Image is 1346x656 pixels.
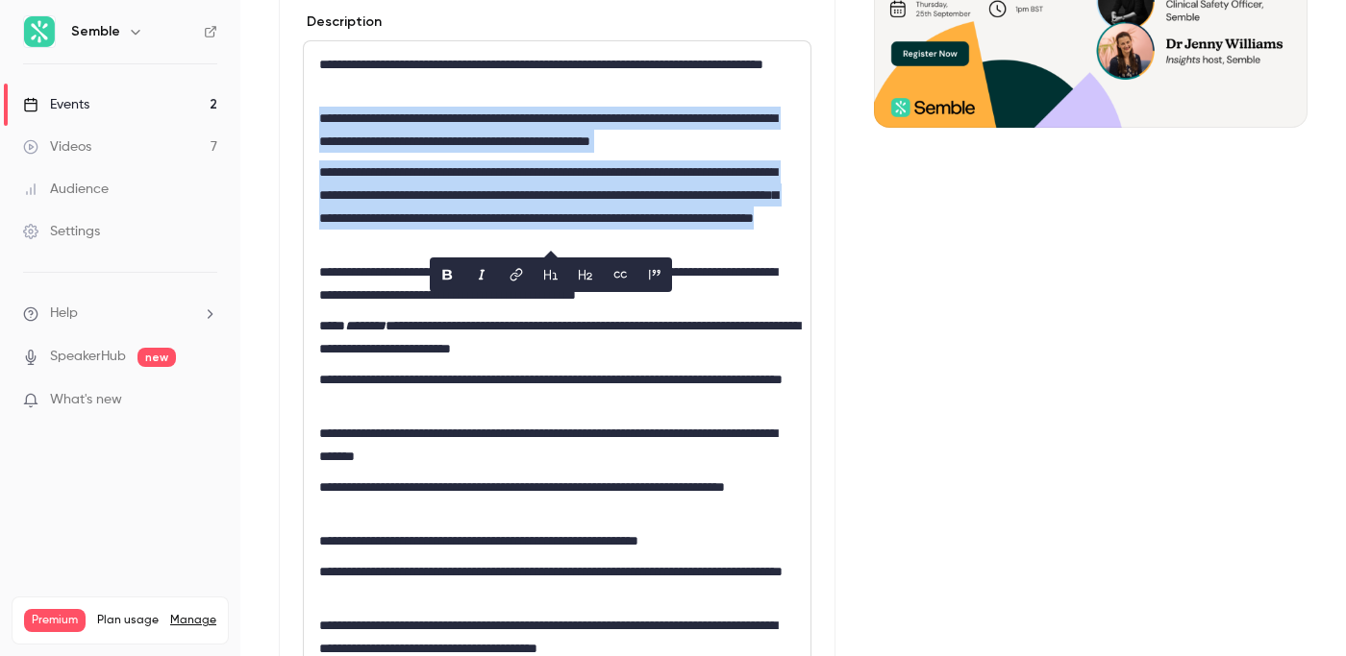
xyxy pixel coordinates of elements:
h6: Semble [71,22,120,41]
img: Semble [24,16,55,47]
span: What's new [50,390,122,410]
div: Events [23,95,89,114]
button: italic [466,259,497,290]
span: Help [50,304,78,324]
button: bold [432,259,462,290]
label: Description [303,12,382,32]
li: help-dropdown-opener [23,304,217,324]
button: blockquote [639,259,670,290]
div: Settings [23,222,100,241]
span: new [137,348,176,367]
div: Videos [23,137,91,157]
button: link [501,259,532,290]
a: SpeakerHub [50,347,126,367]
iframe: Noticeable Trigger [194,392,217,409]
span: Plan usage [97,613,159,628]
span: Premium [24,609,86,632]
div: Audience [23,180,109,199]
a: Manage [170,613,216,628]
